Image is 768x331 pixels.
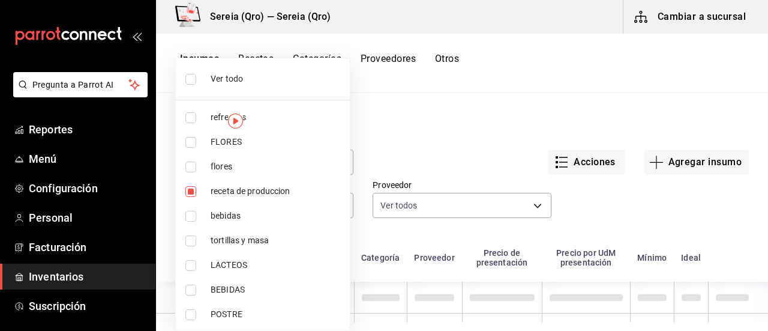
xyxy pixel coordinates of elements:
[211,160,340,173] span: flores
[211,210,340,222] span: bebidas
[211,185,340,198] span: receta de produccion
[211,284,340,296] span: BEBIDAS
[211,308,340,321] span: POSTRE
[211,73,340,85] span: Ver todo
[211,234,340,247] span: tortillas y masa
[211,136,340,148] span: FLORES
[228,114,243,129] img: Tooltip marker
[211,111,340,124] span: refrescos
[211,259,340,272] span: LACTEOS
